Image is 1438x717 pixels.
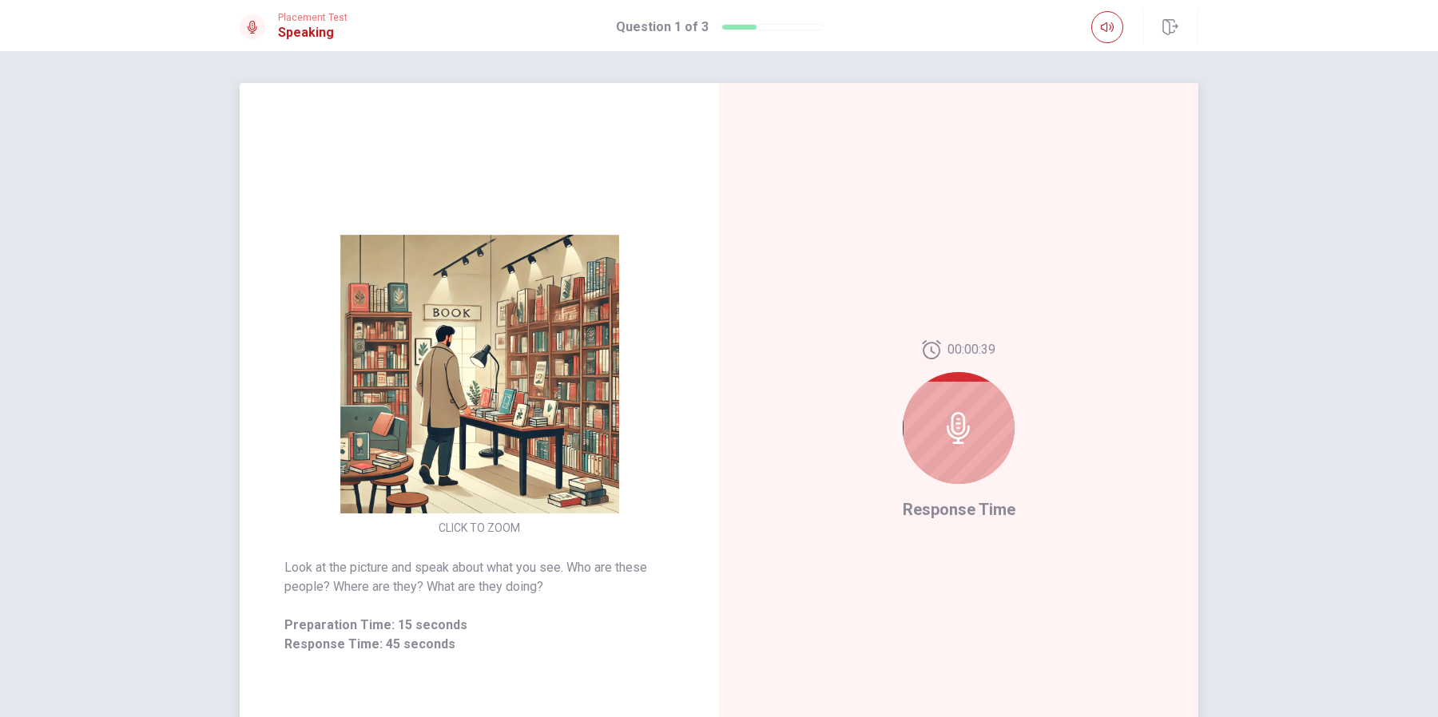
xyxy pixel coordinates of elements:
[947,340,995,359] span: 00:00:39
[278,12,348,23] span: Placement Test
[284,558,674,596] span: Look at the picture and speak about what you see. Who are these people? Where are they? What are ...
[903,500,1015,519] span: Response Time
[616,18,709,37] h1: Question 1 of 3
[326,235,633,513] img: [object Object]
[284,616,674,635] span: Preparation Time: 15 seconds
[284,635,674,654] span: Response Time: 45 seconds
[432,517,526,539] button: CLICK TO ZOOM
[278,23,348,42] h1: Speaking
